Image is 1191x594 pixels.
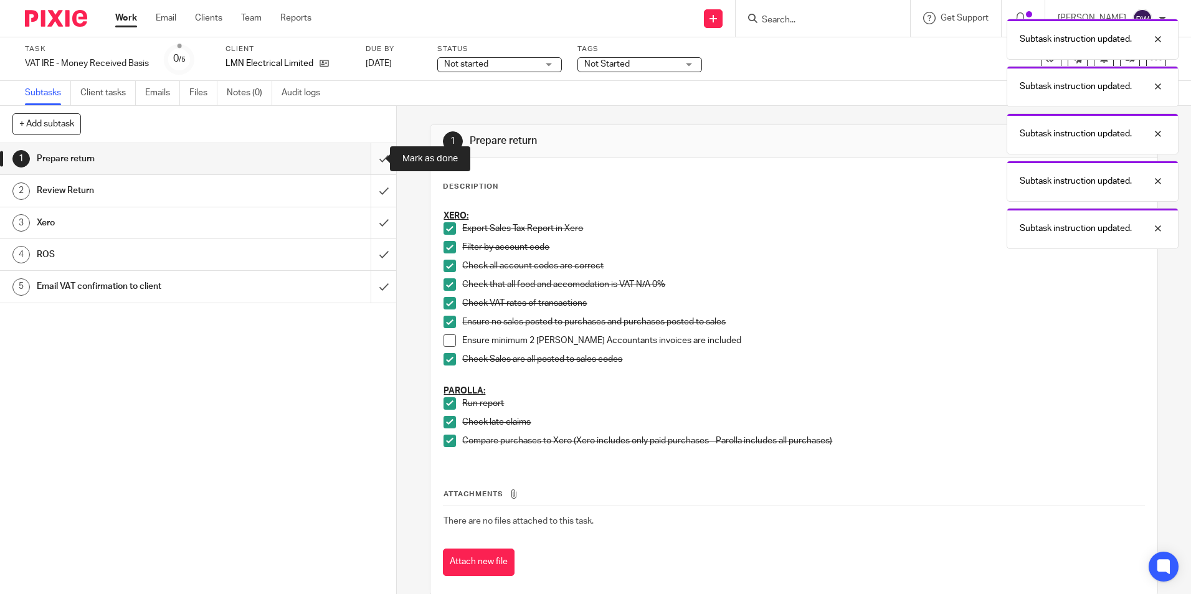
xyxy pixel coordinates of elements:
[577,44,702,54] label: Tags
[444,60,488,68] span: Not started
[462,334,1144,347] p: Ensure minimum 2 [PERSON_NAME] Accountants invoices are included
[12,182,30,200] div: 2
[37,181,251,200] h1: Review Return
[470,134,820,148] h1: Prepare return
[462,241,1144,253] p: Filter by account code
[156,12,176,24] a: Email
[443,131,463,151] div: 1
[462,353,1144,365] p: Check Sales are all posted to sales codes
[1020,80,1132,93] p: Subtask instruction updated.
[584,60,630,68] span: Not Started
[12,278,30,296] div: 5
[280,12,311,24] a: Reports
[37,214,251,232] h1: Xero
[437,44,562,54] label: Status
[25,57,149,70] div: VAT IRE - Money Received Basis
[37,245,251,264] h1: ROS
[12,214,30,232] div: 3
[1020,175,1132,187] p: Subtask instruction updated.
[462,316,1144,328] p: Ensure no sales posted to purchases and purchases posted to sales
[462,416,1144,428] p: Check late claims
[443,182,498,192] p: Description
[462,260,1144,272] p: Check all account codes are correct
[80,81,136,105] a: Client tasks
[25,81,71,105] a: Subtasks
[115,12,137,24] a: Work
[282,81,330,105] a: Audit logs
[173,52,186,66] div: 0
[462,278,1144,291] p: Check that all food and accomodation is VAT N/A 0%
[37,149,251,168] h1: Prepare return
[25,10,87,27] img: Pixie
[37,277,251,296] h1: Email VAT confirmation to client
[195,12,222,24] a: Clients
[366,44,422,54] label: Due by
[25,44,149,54] label: Task
[12,113,81,134] button: + Add subtask
[444,517,594,526] span: There are no files attached to this task.
[1020,33,1132,45] p: Subtask instruction updated.
[12,150,30,167] div: 1
[1020,128,1132,140] p: Subtask instruction updated.
[1020,222,1132,235] p: Subtask instruction updated.
[12,246,30,263] div: 4
[462,222,1144,235] p: Export Sales Tax Report in Xero
[462,435,1144,447] p: Compare purchases to Xero (Xero includes only paid purchases - Parolla includes all purchases)
[225,44,350,54] label: Client
[462,297,1144,309] p: Check VAT rates of transactions
[444,491,503,497] span: Attachments
[189,81,217,105] a: Files
[444,212,468,220] u: XERO:
[1132,9,1152,29] img: svg%3E
[444,387,485,395] u: PAROLLA:
[227,81,272,105] a: Notes (0)
[443,549,515,577] button: Attach new file
[225,57,313,70] p: LMN Electrical Limited
[179,56,186,63] small: /5
[241,12,262,24] a: Team
[366,59,392,68] span: [DATE]
[462,397,1144,410] p: Run report
[145,81,180,105] a: Emails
